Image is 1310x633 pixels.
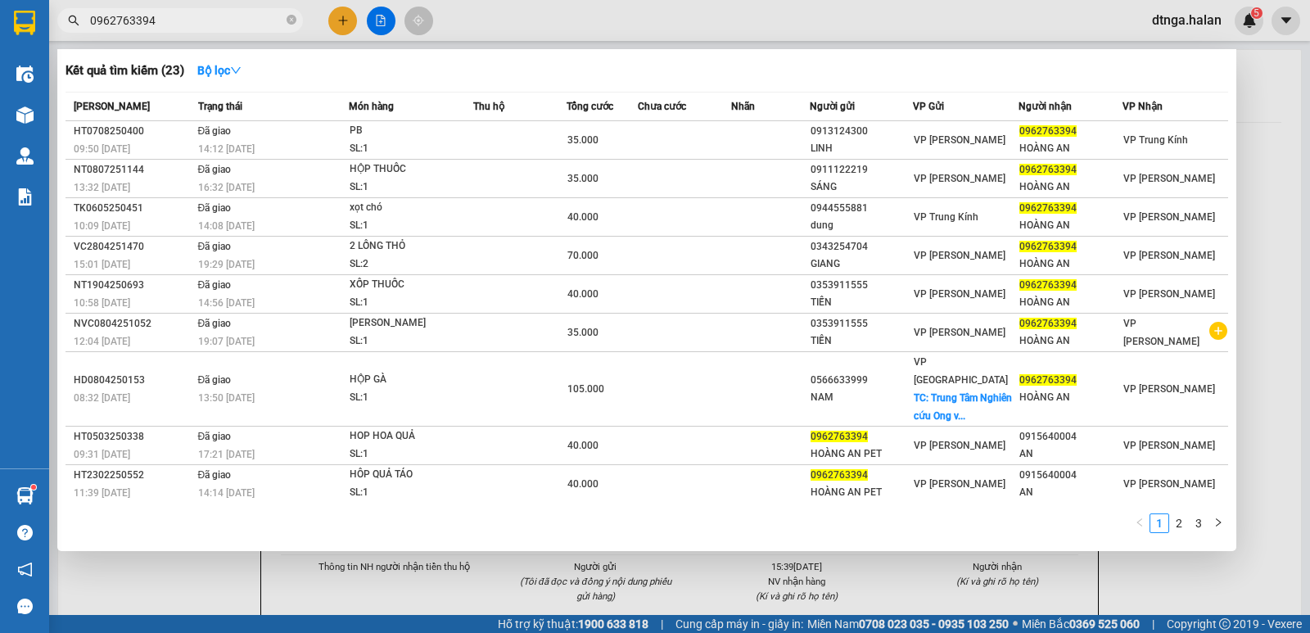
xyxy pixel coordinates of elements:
[350,427,472,445] div: HOP HOA QUẢ
[198,431,232,442] span: Đã giao
[74,220,130,232] span: 10:09 [DATE]
[198,336,255,347] span: 19:07 [DATE]
[198,164,232,175] span: Đã giao
[350,237,472,255] div: 2 LỒNG THỎ
[1019,179,1121,196] div: HOÀNG AN
[731,101,755,112] span: Nhãn
[1019,255,1121,273] div: HOÀNG AN
[567,383,604,395] span: 105.000
[811,469,868,481] span: 0962763394
[350,255,472,274] div: SL: 2
[16,147,34,165] img: warehouse-icon
[74,372,193,389] div: HD0804250153
[1019,140,1121,157] div: HOÀNG AN
[74,392,130,404] span: 08:32 [DATE]
[16,487,34,504] img: warehouse-icon
[1019,389,1121,406] div: HOÀNG AN
[350,122,472,140] div: PB
[20,111,286,138] b: GỬI : VP [PERSON_NAME]
[20,20,143,102] img: logo.jpg
[16,188,34,206] img: solution-icon
[811,217,912,234] div: dung
[74,336,130,347] span: 12:04 [DATE]
[1019,294,1121,311] div: HOÀNG AN
[198,101,242,112] span: Trạng thái
[1019,467,1121,484] div: 0915640004
[567,211,599,223] span: 40.000
[914,356,1008,386] span: VP [GEOGRAPHIC_DATA]
[17,525,33,540] span: question-circle
[811,372,912,389] div: 0566633999
[74,428,193,445] div: HT0503250338
[350,389,472,407] div: SL: 1
[349,101,394,112] span: Món hàng
[1123,211,1215,223] span: VP [PERSON_NAME]
[74,315,193,332] div: NVC0804251052
[1019,101,1072,112] span: Người nhận
[811,200,912,217] div: 0944555881
[350,276,472,294] div: XỐP THUỐC
[1123,478,1215,490] span: VP [PERSON_NAME]
[1170,514,1188,532] a: 2
[1123,440,1215,451] span: VP [PERSON_NAME]
[350,445,472,463] div: SL: 1
[810,101,855,112] span: Người gửi
[1208,513,1228,533] li: Next Page
[350,294,472,312] div: SL: 1
[350,484,472,502] div: SL: 1
[74,101,150,112] span: [PERSON_NAME]
[1150,514,1168,532] a: 1
[350,199,472,217] div: xọt chó
[567,478,599,490] span: 40.000
[17,599,33,614] span: message
[567,288,599,300] span: 40.000
[287,13,296,29] span: close-circle
[198,220,255,232] span: 14:08 [DATE]
[811,161,912,179] div: 0911122219
[811,123,912,140] div: 0913124300
[350,466,472,484] div: HÔP QUẢ TÁO
[1019,202,1077,214] span: 0962763394
[914,173,1005,184] span: VP [PERSON_NAME]
[14,11,35,35] img: logo-vxr
[811,484,912,501] div: HOÀNG AN PET
[567,101,613,112] span: Tổng cước
[31,485,36,490] sup: 1
[1209,322,1227,340] span: plus-circle
[1213,518,1223,527] span: right
[198,279,232,291] span: Đã giao
[1019,332,1121,350] div: HOÀNG AN
[1135,518,1145,527] span: left
[1019,428,1121,445] div: 0915640004
[811,294,912,311] div: TIẾN
[74,123,193,140] div: HT0708250400
[1019,125,1077,137] span: 0962763394
[350,371,472,389] div: HỘP GÀ
[350,314,472,332] div: [PERSON_NAME]
[567,327,599,338] span: 35.000
[17,562,33,577] span: notification
[473,101,504,112] span: Thu hộ
[811,179,912,196] div: SÁNG
[230,65,242,76] span: down
[153,40,684,61] li: 271 - [PERSON_NAME] - [GEOGRAPHIC_DATA] - [GEOGRAPHIC_DATA]
[567,173,599,184] span: 35.000
[1019,445,1121,463] div: AN
[1019,217,1121,234] div: HOÀNG AN
[198,469,232,481] span: Đã giao
[567,250,599,261] span: 70.000
[1190,514,1208,532] a: 3
[1019,484,1121,501] div: AN
[913,101,944,112] span: VP Gửi
[198,374,232,386] span: Đã giao
[914,440,1005,451] span: VP [PERSON_NAME]
[1019,318,1077,329] span: 0962763394
[914,478,1005,490] span: VP [PERSON_NAME]
[74,182,130,193] span: 13:32 [DATE]
[16,106,34,124] img: warehouse-icon
[198,182,255,193] span: 16:32 [DATE]
[198,143,255,155] span: 14:12 [DATE]
[1123,318,1199,347] span: VP [PERSON_NAME]
[1123,173,1215,184] span: VP [PERSON_NAME]
[350,161,472,179] div: HỘP THUỐC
